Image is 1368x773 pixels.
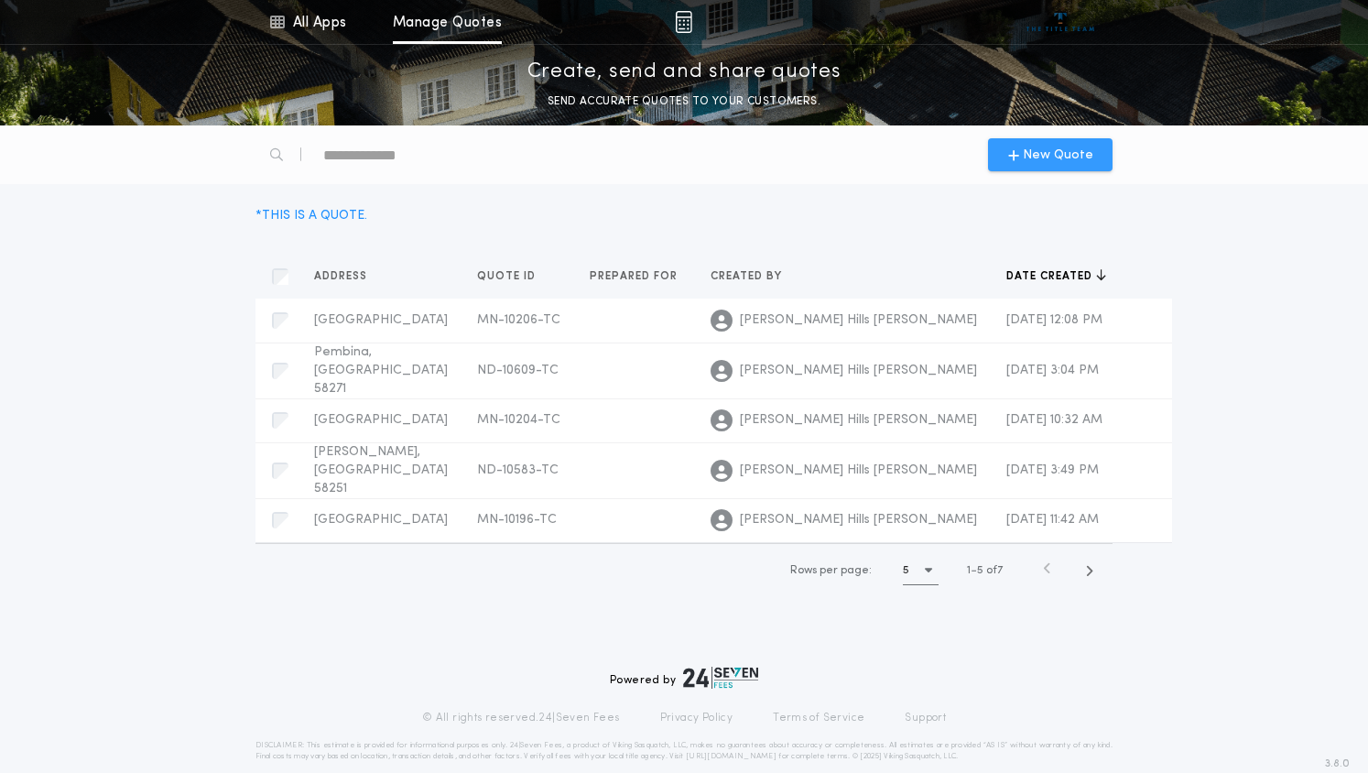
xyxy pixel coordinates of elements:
[477,413,560,427] span: MN-10204-TC
[590,269,681,284] span: Prepared for
[314,513,448,527] span: [GEOGRAPHIC_DATA]
[986,562,1003,579] span: of 7
[740,311,977,330] span: [PERSON_NAME] Hills [PERSON_NAME]
[711,267,796,286] button: Created by
[773,711,864,725] a: Terms of Service
[1006,364,1099,377] span: [DATE] 3:04 PM
[527,58,841,87] p: Create, send and share quotes
[477,267,549,286] button: Quote ID
[314,313,448,327] span: [GEOGRAPHIC_DATA]
[314,269,371,284] span: Address
[314,413,448,427] span: [GEOGRAPHIC_DATA]
[1006,267,1106,286] button: Date created
[1026,13,1095,31] img: vs-icon
[255,740,1113,762] p: DISCLAIMER: This estimate is provided for informational purposes only. 24|Seven Fees, a product o...
[903,556,939,585] button: 5
[422,711,620,725] p: © All rights reserved. 24|Seven Fees
[477,364,559,377] span: ND-10609-TC
[548,93,820,111] p: SEND ACCURATE QUOTES TO YOUR CUSTOMERS.
[477,513,557,527] span: MN-10196-TC
[740,511,977,529] span: [PERSON_NAME] Hills [PERSON_NAME]
[1006,313,1102,327] span: [DATE] 12:08 PM
[905,711,946,725] a: Support
[977,565,983,576] span: 5
[967,565,971,576] span: 1
[790,565,872,576] span: Rows per page:
[675,11,692,33] img: img
[903,561,909,580] h1: 5
[1023,146,1093,165] span: New Quote
[255,206,367,225] div: * THIS IS A QUOTE.
[610,667,758,689] div: Powered by
[711,269,786,284] span: Created by
[314,345,448,396] span: Pembina, [GEOGRAPHIC_DATA] 58271
[1006,413,1102,427] span: [DATE] 10:32 AM
[477,463,559,477] span: ND-10583-TC
[988,138,1113,171] button: New Quote
[477,269,539,284] span: Quote ID
[740,462,977,480] span: [PERSON_NAME] Hills [PERSON_NAME]
[740,411,977,430] span: [PERSON_NAME] Hills [PERSON_NAME]
[1325,756,1350,772] span: 3.8.0
[683,667,758,689] img: logo
[314,445,448,495] span: [PERSON_NAME], [GEOGRAPHIC_DATA] 58251
[1006,463,1099,477] span: [DATE] 3:49 PM
[686,753,776,760] a: [URL][DOMAIN_NAME]
[314,267,381,286] button: Address
[1006,269,1096,284] span: Date created
[740,362,977,380] span: [PERSON_NAME] Hills [PERSON_NAME]
[477,313,560,327] span: MN-10206-TC
[1006,513,1099,527] span: [DATE] 11:42 AM
[660,711,733,725] a: Privacy Policy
